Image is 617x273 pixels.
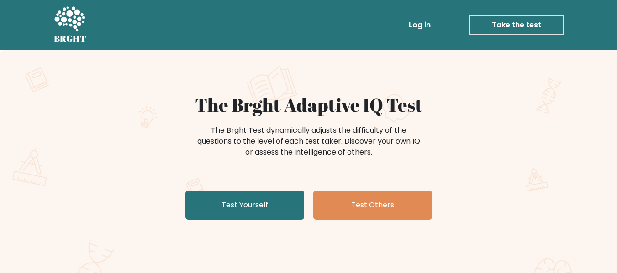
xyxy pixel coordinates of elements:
[469,15,564,35] a: Take the test
[54,4,87,46] a: BRGHT
[195,125,423,158] div: The Brght Test dynamically adjusts the difficulty of the questions to the level of each test take...
[86,94,532,116] h1: The Brght Adaptive IQ Test
[54,33,87,44] h5: BRGHT
[313,191,432,220] a: Test Others
[405,16,434,34] a: Log in
[185,191,304,220] a: Test Yourself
